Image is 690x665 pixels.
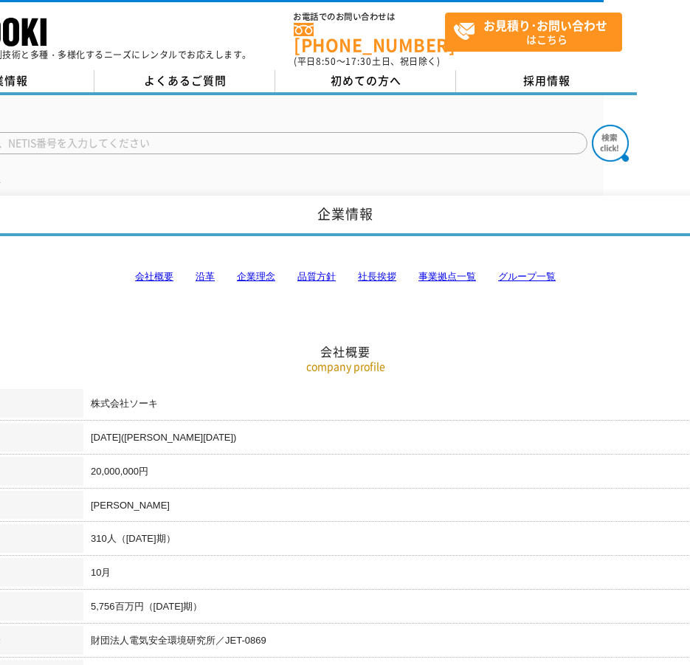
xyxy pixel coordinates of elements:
span: (平日 ～ 土日、祝日除く) [294,55,440,68]
a: [PHONE_NUMBER] [294,23,445,53]
a: 品質方針 [297,271,336,282]
strong: お見積り･お問い合わせ [483,16,607,34]
a: 企業理念 [237,271,275,282]
span: 8:50 [316,55,337,68]
span: はこちら [453,13,621,50]
a: お見積り･お問い合わせはこちら [445,13,622,52]
span: 17:30 [345,55,372,68]
a: 採用情報 [456,70,637,92]
span: お電話でのお問い合わせは [294,13,445,21]
a: 社長挨拶 [358,271,396,282]
img: btn_search.png [592,125,629,162]
a: 初めての方へ [275,70,456,92]
a: 事業拠点一覧 [418,271,476,282]
span: 初めての方へ [331,72,401,89]
a: よくあるご質問 [94,70,275,92]
a: 会社概要 [135,271,173,282]
a: グループ一覧 [498,271,556,282]
a: 沿革 [196,271,215,282]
